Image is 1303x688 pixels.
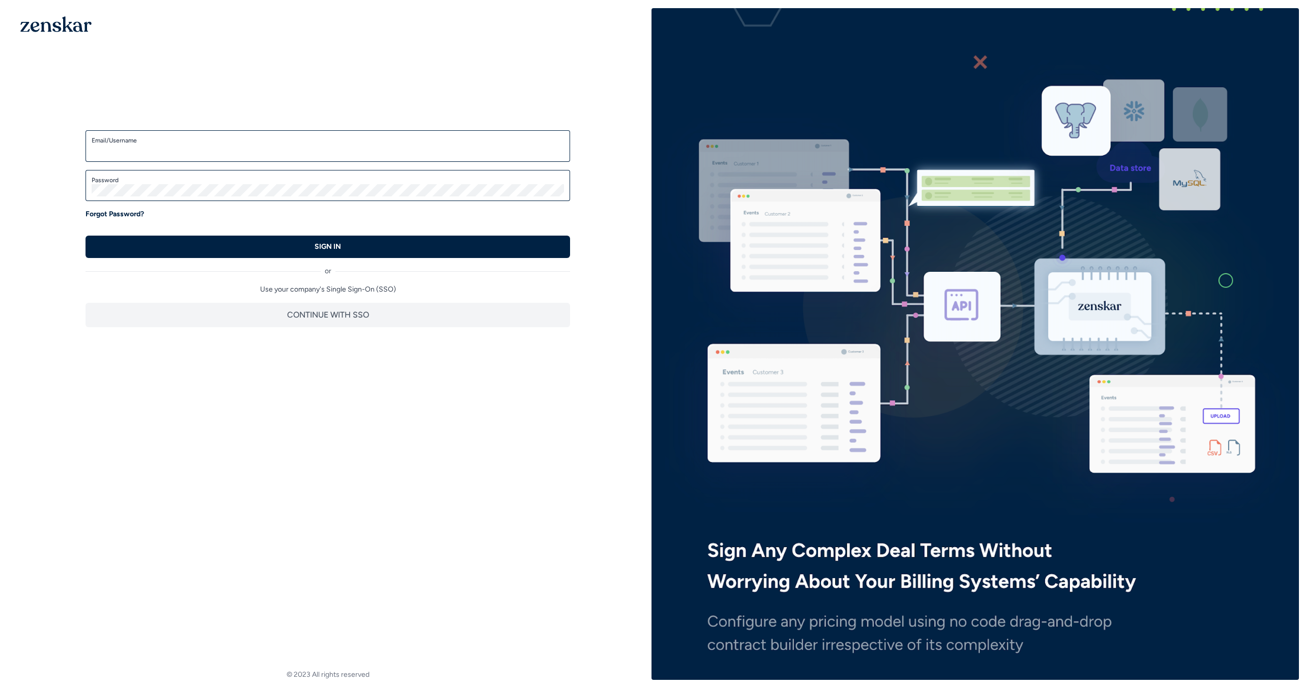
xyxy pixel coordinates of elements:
label: Password [92,176,564,184]
label: Email/Username [92,136,564,145]
button: SIGN IN [86,236,570,258]
p: Use your company's Single Sign-On (SSO) [86,284,570,295]
img: 1OGAJ2xQqyY4LXKgY66KYq0eOWRCkrZdAb3gUhuVAqdWPZE9SRJmCz+oDMSn4zDLXe31Ii730ItAGKgCKgCCgCikA4Av8PJUP... [20,16,92,32]
footer: © 2023 All rights reserved [4,670,651,680]
p: SIGN IN [315,242,341,252]
button: CONTINUE WITH SSO [86,303,570,327]
div: or [86,258,570,276]
a: Forgot Password? [86,209,144,219]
